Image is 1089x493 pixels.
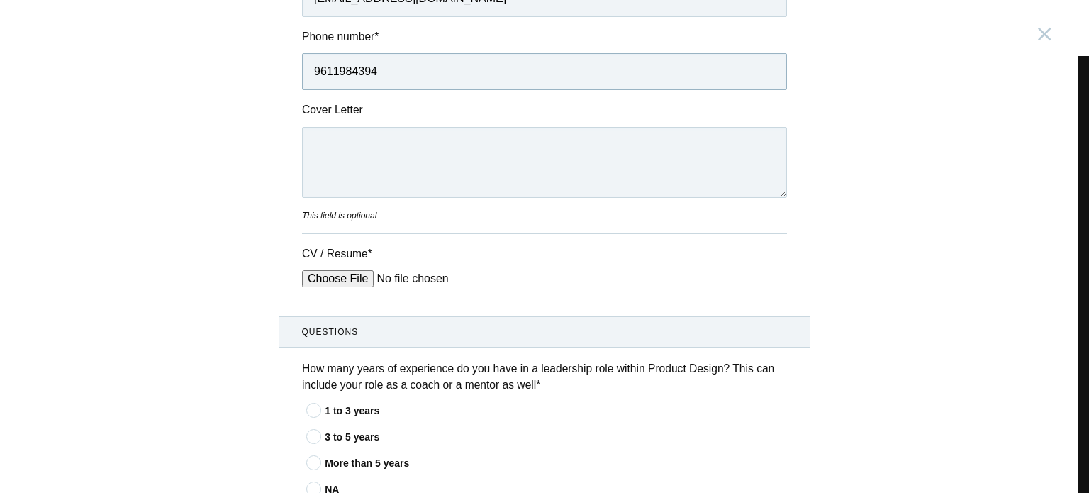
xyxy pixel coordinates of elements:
span: Questions [302,326,788,338]
div: 3 to 5 years [325,430,787,445]
label: Cover Letter [302,101,408,118]
div: 1 to 3 years [325,404,787,419]
label: Phone number [302,28,787,45]
div: This field is optional [302,209,787,222]
label: CV / Resume [302,245,408,262]
label: How many years of experience do you have in a leadership role within Product Design? This can inc... [302,360,787,394]
div: More than 5 years [325,456,787,471]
